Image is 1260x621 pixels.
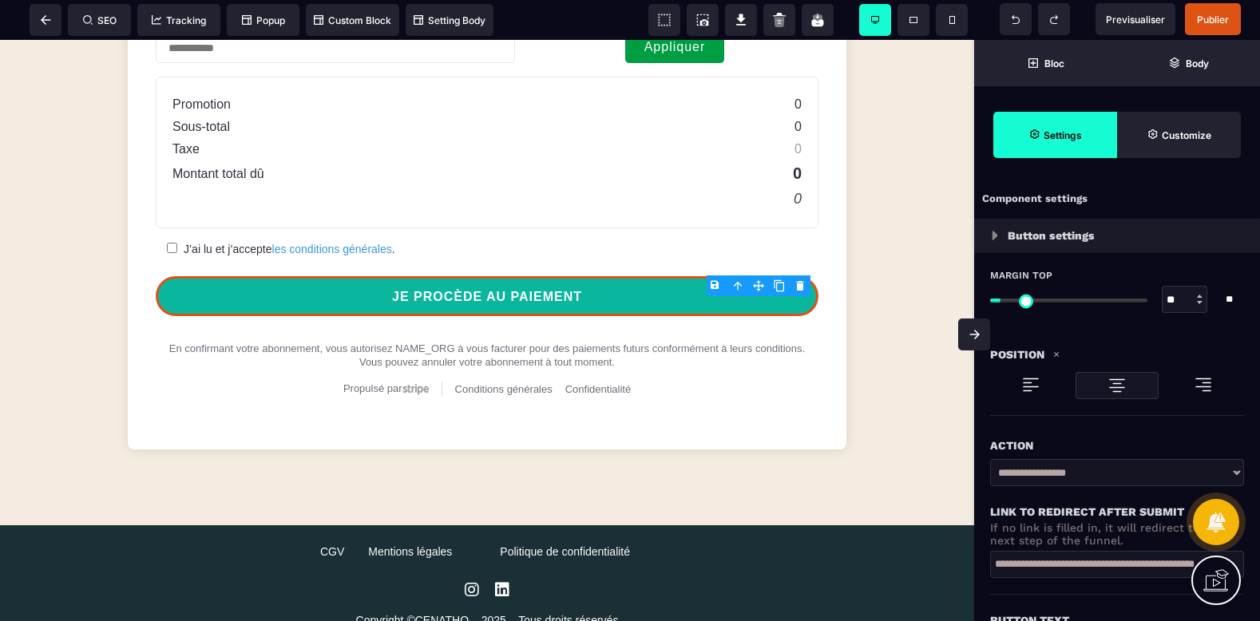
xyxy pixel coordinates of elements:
span: Custom Block [314,14,391,26]
div: En confirmant votre abonnement, vous autorisez NAME_ORG à vous facturer pour des paiements futurs... [156,302,818,329]
a: Confidentialité [565,343,631,355]
a: Propulsé par [343,342,429,356]
span: Margin Top [990,269,1052,282]
div: Link [990,502,1244,521]
span: Previsualiser [1106,14,1165,26]
span: Publier [1197,14,1229,26]
text: Montant total dû [172,127,264,141]
text: Taxe [172,102,200,117]
text: 0 [794,151,802,168]
a: les conditions générales [272,203,392,216]
div: Mentions légales [368,505,452,518]
div: Action [990,436,1244,455]
img: loading [992,231,998,240]
button: JE PROCÈDE AU PAIEMENT [156,236,818,276]
text: Sous-total [172,80,230,94]
span: Open Style Manager [1117,112,1241,158]
p: Position [990,345,1044,364]
strong: Settings [1044,129,1082,141]
img: loading [1107,376,1127,395]
span: Open Layer Manager [1117,40,1260,86]
img: loading [1052,350,1060,358]
div: Component settings [974,184,1260,215]
span: View components [648,4,680,36]
span: Screenshot [687,4,719,36]
span: Settings [993,112,1117,158]
span: Propulsé par [343,342,402,354]
span: Setting Body [414,14,485,26]
span: SEO [83,14,117,26]
strong: Body [1186,57,1209,69]
div: CGV [320,505,344,518]
a: Conditions générales [455,343,553,355]
span: Tracking [152,14,206,26]
p: If no link is filled in, it will redirect to the next step of the funnel. [990,521,1244,547]
text: 0 [794,57,802,72]
text: 0 [793,125,802,143]
img: loading [1021,375,1040,394]
span: Popup [242,14,285,26]
text: 0 [794,102,802,117]
span: Open Blocks [974,40,1117,86]
strong: Customize [1162,129,1211,141]
span: Preview [1096,3,1175,35]
p: Button settings [1008,226,1095,245]
div: Politique de confidentialité [500,505,630,518]
strong: Bloc [1044,57,1064,69]
text: Promotion [172,57,231,72]
text: 0 [794,80,802,94]
img: loading [1194,375,1213,394]
p: J’ai lu et j’accepte . [180,203,395,216]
